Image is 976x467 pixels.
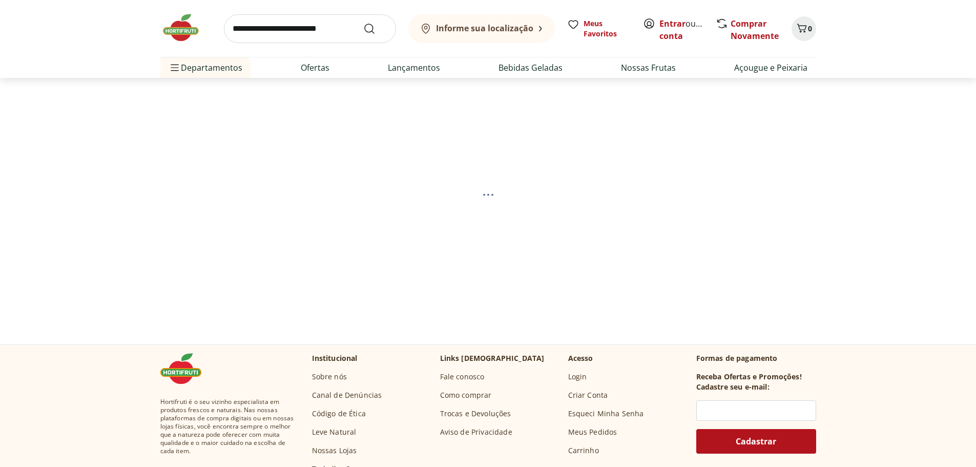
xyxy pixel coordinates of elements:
[440,353,545,363] p: Links [DEMOGRAPHIC_DATA]
[160,12,212,43] img: Hortifruti
[808,24,812,33] span: 0
[312,409,366,419] a: Código de Ética
[312,445,357,456] a: Nossas Lojas
[440,409,511,419] a: Trocas e Devoluções
[388,62,440,74] a: Lançamentos
[440,427,512,437] a: Aviso de Privacidade
[312,427,357,437] a: Leve Natural
[736,437,776,445] span: Cadastrar
[659,17,705,42] span: ou
[499,62,563,74] a: Bebidas Geladas
[160,353,212,384] img: Hortifruti
[659,18,686,29] a: Entrar
[696,353,816,363] p: Formas de pagamento
[696,382,770,392] h3: Cadastre seu e-mail:
[659,18,716,42] a: Criar conta
[568,372,587,382] a: Login
[160,398,296,455] span: Hortifruti é o seu vizinho especialista em produtos frescos e naturais. Nas nossas plataformas de...
[568,353,593,363] p: Acesso
[568,390,608,400] a: Criar Conta
[363,23,388,35] button: Submit Search
[169,55,181,80] button: Menu
[224,14,396,43] input: search
[568,409,644,419] a: Esqueci Minha Senha
[568,427,617,437] a: Meus Pedidos
[696,429,816,454] button: Cadastrar
[584,18,631,39] span: Meus Favoritos
[301,62,329,74] a: Ofertas
[312,390,382,400] a: Canal de Denúncias
[440,372,485,382] a: Fale conosco
[568,445,599,456] a: Carrinho
[440,390,492,400] a: Como comprar
[731,18,779,42] a: Comprar Novamente
[621,62,676,74] a: Nossas Frutas
[734,62,807,74] a: Açougue e Peixaria
[696,372,802,382] h3: Receba Ofertas e Promoções!
[169,55,242,80] span: Departamentos
[312,372,347,382] a: Sobre nós
[792,16,816,41] button: Carrinho
[408,14,555,43] button: Informe sua localização
[436,23,533,34] b: Informe sua localização
[312,353,358,363] p: Institucional
[567,18,631,39] a: Meus Favoritos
